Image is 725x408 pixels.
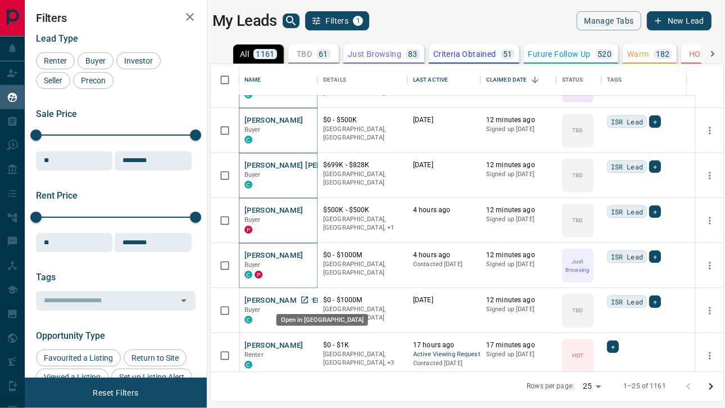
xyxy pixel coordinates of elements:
button: Filters1 [305,11,370,30]
p: HOT [572,351,583,360]
p: 51 [503,50,513,58]
button: Go to next page [700,375,722,398]
span: Buyer [244,216,261,223]
p: [DATE] [413,295,475,305]
span: ISR Lead [611,116,643,127]
p: $699K - $828K [323,160,402,170]
div: Status [556,64,601,96]
span: 1 [354,17,362,25]
div: Investor [116,52,161,69]
button: more [701,302,718,319]
span: ISR Lead [611,161,643,172]
p: $0 - $1000M [323,250,402,260]
p: Signed up [DATE] [486,260,551,269]
h1: My Leads [212,12,277,30]
p: [GEOGRAPHIC_DATA], [GEOGRAPHIC_DATA] [323,260,402,277]
span: ISR Lead [611,251,643,262]
span: Lead Type [36,33,78,44]
div: Set up Listing Alert [111,369,192,385]
p: TBD [572,171,583,180]
span: ISR Lead [611,206,643,217]
div: 25 [578,378,605,394]
p: Contacted [DATE] [413,359,475,368]
p: TBD [572,306,583,315]
div: + [649,160,661,173]
p: TBD [297,50,312,58]
span: Active Viewing Request [413,350,475,360]
button: search button [283,14,300,28]
div: Favourited a Listing [36,349,121,366]
div: Precon [73,72,114,89]
span: Set up Listing Alert [115,373,188,382]
button: more [701,212,718,229]
span: Buyer [244,306,261,313]
p: Signed up [DATE] [486,350,551,359]
p: [GEOGRAPHIC_DATA], [GEOGRAPHIC_DATA] [323,305,402,322]
p: $0 - $1K [323,340,402,350]
button: Manage Tabs [577,11,641,30]
div: condos.ca [244,271,252,279]
button: Reset Filters [85,383,146,402]
span: + [653,296,657,307]
span: Favourited a Listing [40,353,117,362]
div: Details [318,64,407,96]
button: more [701,347,718,364]
span: Buyer [244,126,261,133]
div: condos.ca [244,361,252,369]
div: Status [562,64,583,96]
button: [PERSON_NAME] [244,115,303,126]
div: Claimed Date [486,64,527,96]
div: Claimed Date [481,64,556,96]
a: Open in New Tab [297,293,312,307]
div: Viewed a Listing [36,369,108,385]
p: Contacted [DATE] [413,260,475,269]
p: Criteria Obtained [433,50,496,58]
span: Seller [40,76,66,85]
span: + [653,161,657,172]
span: Opportunity Type [36,330,105,341]
p: TBD [572,126,583,134]
div: Last Active [413,64,448,96]
div: + [649,205,661,218]
div: Name [244,64,261,96]
span: Buyer [244,171,261,178]
div: Return to Site [124,349,187,366]
p: 12 minutes ago [486,115,551,125]
span: Viewed a Listing [40,373,105,382]
p: 182 [656,50,670,58]
button: more [701,122,718,139]
button: more [701,167,718,184]
div: property.ca [255,271,262,279]
div: + [649,295,661,308]
p: Signed up [DATE] [486,170,551,179]
div: + [649,250,661,263]
p: 4 hours ago [413,250,475,260]
span: + [653,251,657,262]
p: [GEOGRAPHIC_DATA], [GEOGRAPHIC_DATA] [323,170,402,187]
p: $0 - $1000M [323,295,402,305]
button: [PERSON_NAME] [PERSON_NAME] [244,160,364,171]
p: 1–25 of 1161 [623,382,666,391]
p: TBD [572,216,583,225]
button: [PERSON_NAME] [244,340,303,351]
button: Sort [527,72,543,88]
span: + [653,116,657,127]
p: 17 minutes ago [486,340,551,350]
span: + [653,206,657,217]
p: 61 [319,50,328,58]
button: New Lead [647,11,712,30]
p: Signed up [DATE] [486,305,551,314]
button: Open [176,293,192,308]
div: condos.ca [244,136,252,144]
div: Name [239,64,318,96]
p: 83 [408,50,418,58]
div: condos.ca [244,181,252,189]
span: Buyer [244,261,261,268]
p: HOT [689,50,705,58]
p: [DATE] [413,115,475,125]
p: Future Follow Up [528,50,591,58]
p: 12 minutes ago [486,295,551,305]
span: Renter [40,56,71,65]
p: Rows per page: [527,382,574,391]
div: Tags [601,64,705,96]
